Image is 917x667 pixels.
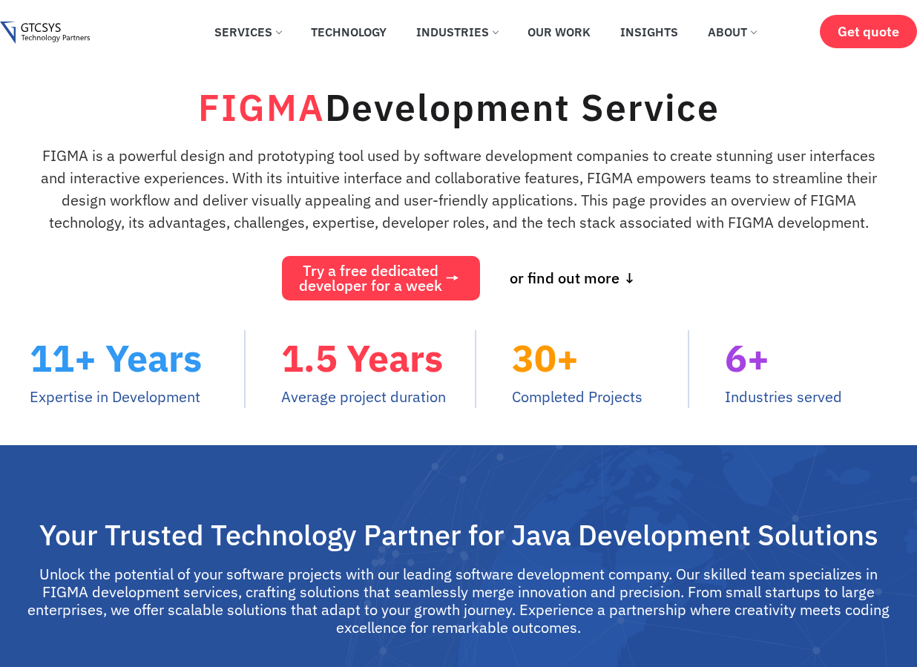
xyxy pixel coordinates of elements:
span: 11+ Years [30,334,202,382]
span: FIGMA [198,83,325,131]
p: Average project duration [281,386,475,408]
a: Insights [609,16,689,48]
iframe: chat widget [635,375,902,600]
a: Our Work [516,16,602,48]
a: Get quote [820,15,917,48]
a: or find out more ↓ [495,256,651,300]
div: FIGMA is a powerful design and prototyping tool used by software development companies to create ... [37,145,880,241]
h2: Your Trusted Technology Partner for Java Development Solutions [15,519,902,551]
span: 6+ [725,334,769,382]
a: Technology [300,16,398,48]
a: About [697,16,767,48]
a: Industries [405,16,509,48]
p: Completed Projects [512,386,688,408]
p: Unlock the potential of your software projects with our leading software development company. Our... [15,565,902,637]
h1: Development Service [198,85,720,130]
span: or find out more ↓ [510,271,636,286]
span: 1.5 Years [281,334,443,382]
iframe: chat widget [855,608,902,652]
span: 30+ [512,334,579,382]
span: Try a free dedicated developer for a week [299,263,442,293]
span: Get quote [838,24,899,39]
a: Try a free dedicateddeveloper for a week [282,256,480,300]
a: Services [203,16,292,48]
p: Expertise in Development [30,386,244,408]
